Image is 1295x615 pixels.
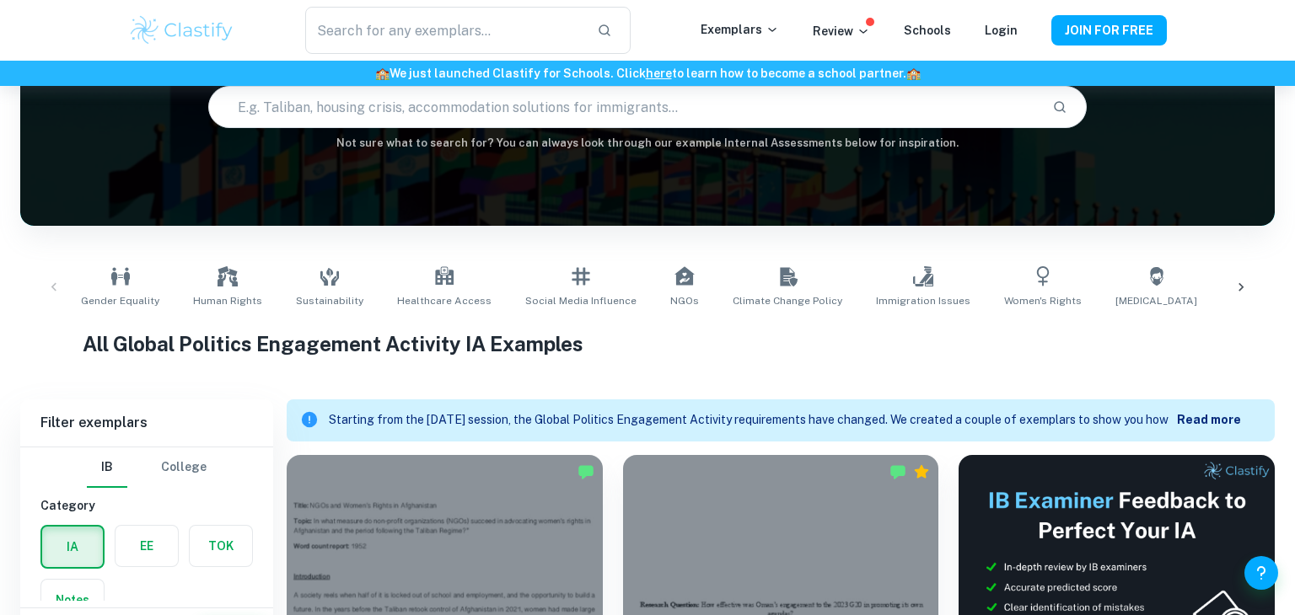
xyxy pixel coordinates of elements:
[296,293,363,308] span: Sustainability
[161,447,207,488] button: College
[889,463,906,480] img: Marked
[116,526,178,566] button: EE
[20,399,273,447] h6: Filter exemplars
[209,83,1039,131] input: E.g. Taliban, housing crisis, accommodation solutions for immigrants...
[81,293,159,308] span: Gender Equality
[670,293,699,308] span: NGOs
[3,64,1292,83] h6: We just launched Clastify for Schools. Click to learn how to become a school partner.
[128,13,235,47] img: Clastify logo
[87,447,207,488] div: Filter type choice
[1045,93,1074,121] button: Search
[525,293,637,308] span: Social Media Influence
[578,463,594,480] img: Marked
[40,496,253,515] h6: Category
[1115,293,1197,308] span: [MEDICAL_DATA]
[906,67,921,80] span: 🏫
[1051,15,1167,45] button: JOIN FOR FREE
[87,447,127,488] button: IB
[20,135,1275,152] h6: Not sure what to search for? You can always look through our example Internal Assessments below f...
[733,293,842,308] span: Climate Change Policy
[876,293,970,308] span: Immigration Issues
[305,7,583,54] input: Search for any exemplars...
[701,20,779,39] p: Exemplars
[1004,293,1082,308] span: Women's Rights
[42,527,103,567] button: IA
[913,463,930,480] div: Premium
[190,526,252,566] button: TOK
[193,293,262,308] span: Human Rights
[329,411,1177,430] p: Starting from the [DATE] session, the Global Politics Engagement Activity requirements have chang...
[985,24,1018,37] a: Login
[397,293,492,308] span: Healthcare Access
[904,24,951,37] a: Schools
[83,329,1212,359] h1: All Global Politics Engagement Activity IA Examples
[813,22,870,40] p: Review
[1244,556,1278,590] button: Help and Feedback
[1177,413,1241,426] b: Read more
[646,67,672,80] a: here
[375,67,390,80] span: 🏫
